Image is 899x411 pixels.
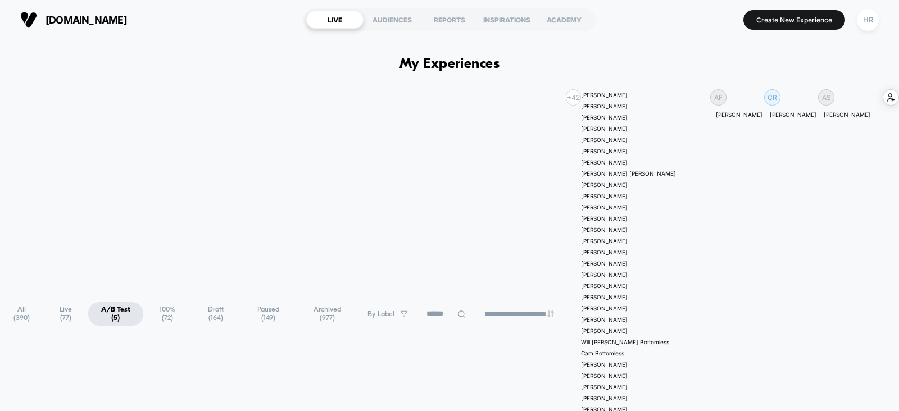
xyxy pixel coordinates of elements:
button: [DOMAIN_NAME] [17,11,130,29]
button: HR [853,8,882,31]
span: Archived ( 977 ) [297,302,357,326]
span: Paused ( 149 ) [242,302,296,326]
div: ACADEMY [535,11,593,29]
p: AS [822,93,831,102]
span: Live ( 77 ) [44,302,87,326]
button: Create New Experience [743,10,845,30]
img: end [547,310,554,317]
p: [PERSON_NAME] [770,111,816,118]
p: AF [714,93,723,102]
div: INSPIRATIONS [478,11,535,29]
h1: My Experiences [399,56,500,72]
span: A/B Test ( 5 ) [88,302,143,326]
img: Visually logo [20,11,37,28]
div: AUDIENCES [364,11,421,29]
span: Draft ( 164 ) [192,302,240,326]
span: By Label [367,310,394,318]
span: 100% ( 72 ) [145,302,190,326]
div: + 42 [566,89,581,106]
div: LIVE [306,11,364,29]
p: [PERSON_NAME] [824,111,870,118]
span: [DOMAIN_NAME] [46,14,127,26]
div: REPORTS [421,11,478,29]
p: [PERSON_NAME] [716,111,762,118]
p: CR [768,93,777,102]
div: HR [857,9,879,31]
